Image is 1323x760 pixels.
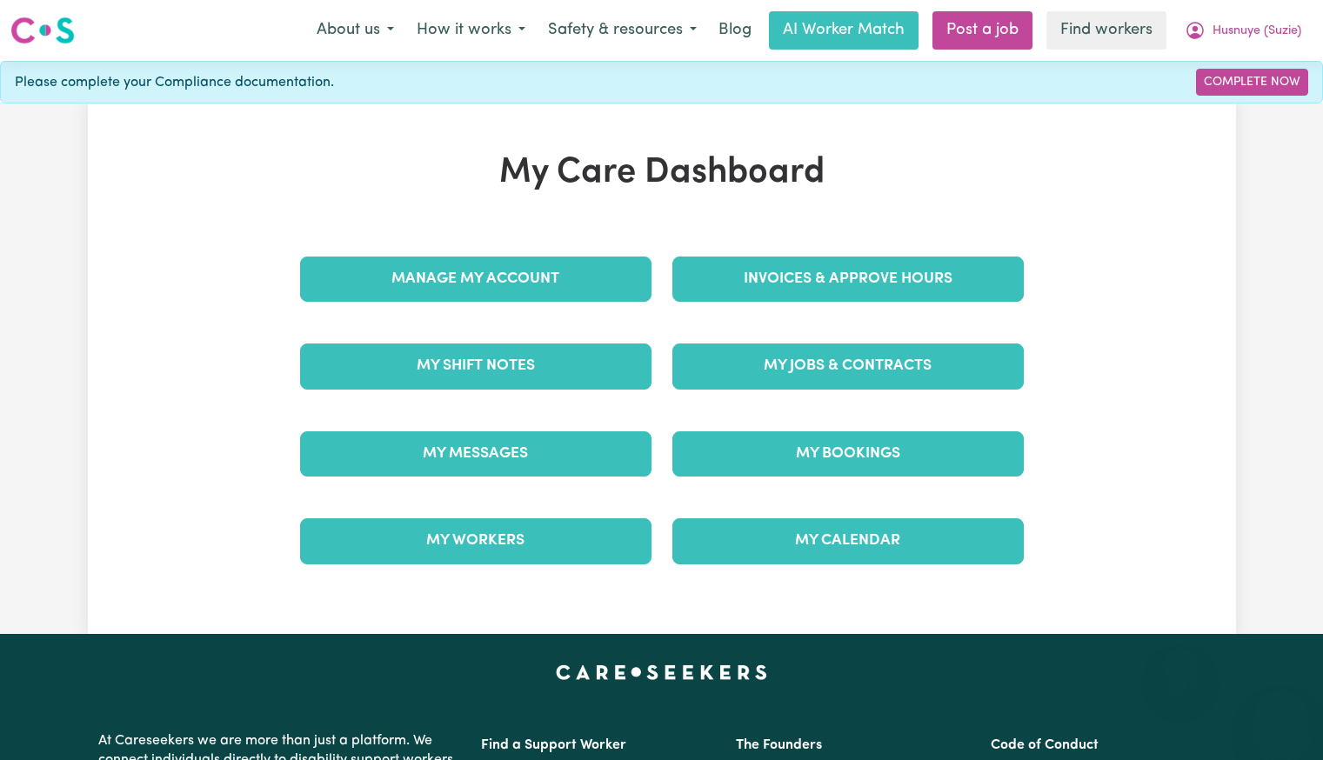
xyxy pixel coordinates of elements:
[15,72,334,93] span: Please complete your Compliance documentation.
[1213,22,1301,41] span: Husnuye (Suzie)
[672,343,1024,389] a: My Jobs & Contracts
[300,257,651,302] a: Manage My Account
[1196,69,1308,96] a: Complete Now
[300,343,651,389] a: My Shift Notes
[300,431,651,477] a: My Messages
[672,257,1024,302] a: Invoices & Approve Hours
[1253,690,1309,746] iframe: Button to launch messaging window
[10,10,75,50] a: Careseekers logo
[1173,12,1313,49] button: My Account
[305,12,405,49] button: About us
[290,152,1034,194] h1: My Care Dashboard
[537,12,708,49] button: Safety & resources
[736,738,822,752] a: The Founders
[672,431,1024,477] a: My Bookings
[300,518,651,563] a: My Workers
[481,738,626,752] a: Find a Support Worker
[1163,649,1198,683] iframe: Close message
[1046,11,1166,50] a: Find workers
[672,518,1024,563] a: My Calendar
[10,15,75,46] img: Careseekers logo
[932,11,1032,50] a: Post a job
[708,11,762,50] a: Blog
[405,12,537,49] button: How it works
[769,11,919,50] a: AI Worker Match
[556,665,767,679] a: Careseekers home page
[991,738,1099,752] a: Code of Conduct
